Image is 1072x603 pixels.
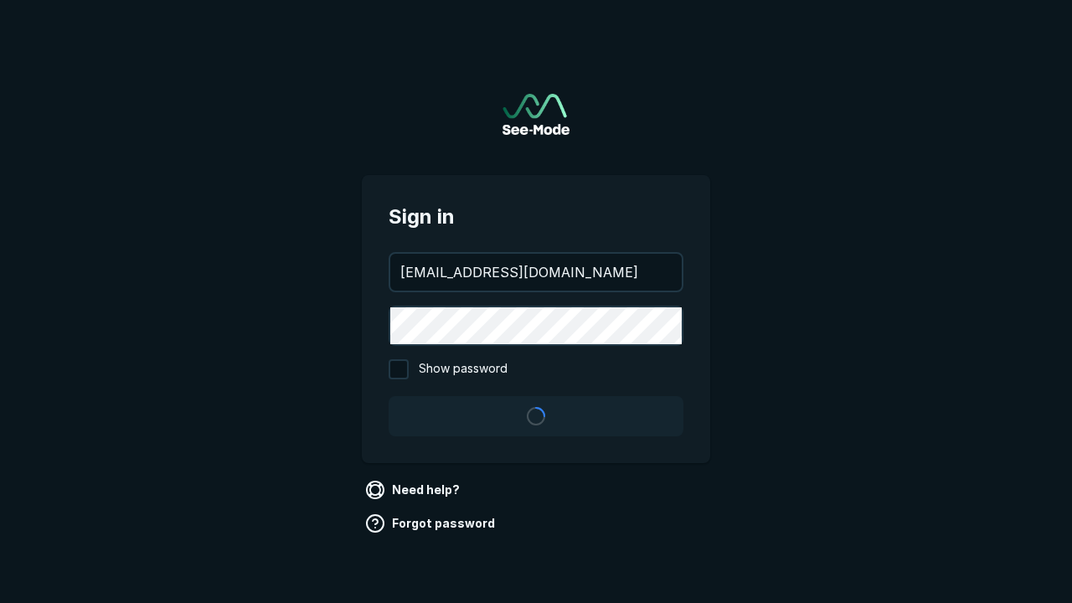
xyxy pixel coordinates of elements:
span: Sign in [389,202,683,232]
a: Need help? [362,477,466,503]
a: Forgot password [362,510,502,537]
span: Show password [419,359,508,379]
input: your@email.com [390,254,682,291]
img: See-Mode Logo [502,94,569,135]
a: Go to sign in [502,94,569,135]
